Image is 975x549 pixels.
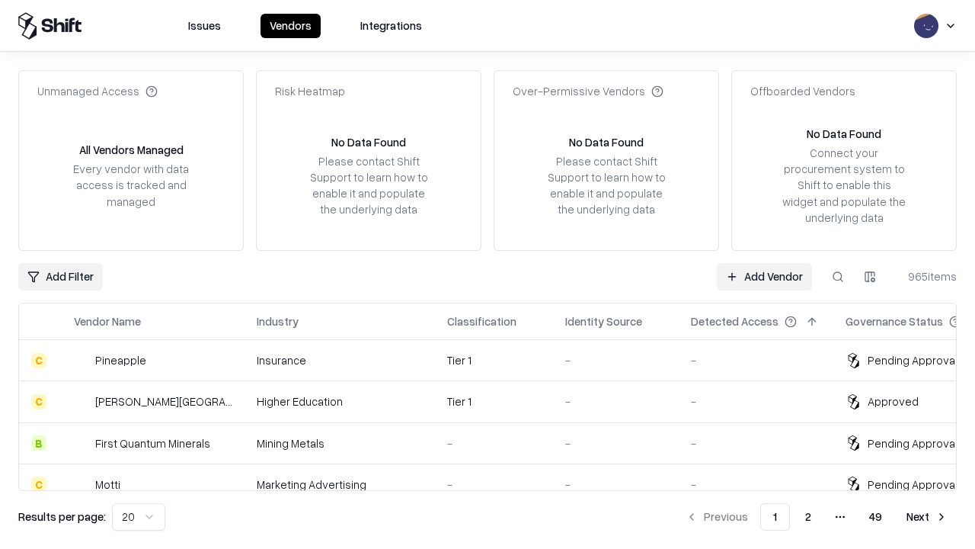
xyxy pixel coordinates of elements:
[565,393,667,409] div: -
[447,477,541,493] div: -
[74,313,141,329] div: Vendor Name
[868,393,919,409] div: Approved
[543,153,670,218] div: Please contact Shift Support to learn how to enable it and populate the underlying data
[18,509,106,525] p: Results per page:
[95,435,210,451] div: First Quantum Minerals
[676,503,957,531] nav: pagination
[807,126,881,142] div: No Data Found
[691,435,821,451] div: -
[513,83,663,99] div: Over-Permissive Vendors
[95,352,146,368] div: Pineapple
[565,313,642,329] div: Identity Source
[74,394,89,409] img: Reichman University
[261,14,321,38] button: Vendors
[447,313,516,329] div: Classification
[331,134,406,150] div: No Data Found
[74,435,89,451] img: First Quantum Minerals
[868,435,957,451] div: Pending Approval
[95,477,120,493] div: Motti
[74,353,89,368] img: Pineapple
[750,83,855,99] div: Offboarded Vendors
[18,263,103,291] button: Add Filter
[897,503,957,531] button: Next
[74,477,89,492] img: Motti
[569,134,644,150] div: No Data Found
[257,313,299,329] div: Industry
[691,477,821,493] div: -
[868,477,957,493] div: Pending Approval
[31,435,46,451] div: B
[257,477,423,493] div: Marketing Advertising
[37,83,158,99] div: Unmanaged Access
[868,352,957,368] div: Pending Approval
[717,263,812,291] a: Add Vendor
[691,352,821,368] div: -
[565,435,667,451] div: -
[896,268,957,284] div: 965 items
[447,435,541,451] div: -
[793,503,823,531] button: 2
[846,313,943,329] div: Governance Status
[257,435,423,451] div: Mining Metals
[565,352,667,368] div: -
[760,503,790,531] button: 1
[275,83,345,99] div: Risk Heatmap
[691,393,821,409] div: -
[447,393,541,409] div: Tier 1
[565,477,667,493] div: -
[68,161,194,209] div: Every vendor with data access is tracked and managed
[79,142,184,158] div: All Vendors Managed
[95,393,232,409] div: [PERSON_NAME][GEOGRAPHIC_DATA]
[857,503,894,531] button: 49
[31,477,46,492] div: C
[31,353,46,368] div: C
[691,313,778,329] div: Detected Access
[351,14,431,38] button: Integrations
[179,14,230,38] button: Issues
[781,145,907,226] div: Connect your procurement system to Shift to enable this widget and populate the underlying data
[257,393,423,409] div: Higher Education
[31,394,46,409] div: C
[305,153,432,218] div: Please contact Shift Support to learn how to enable it and populate the underlying data
[447,352,541,368] div: Tier 1
[257,352,423,368] div: Insurance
